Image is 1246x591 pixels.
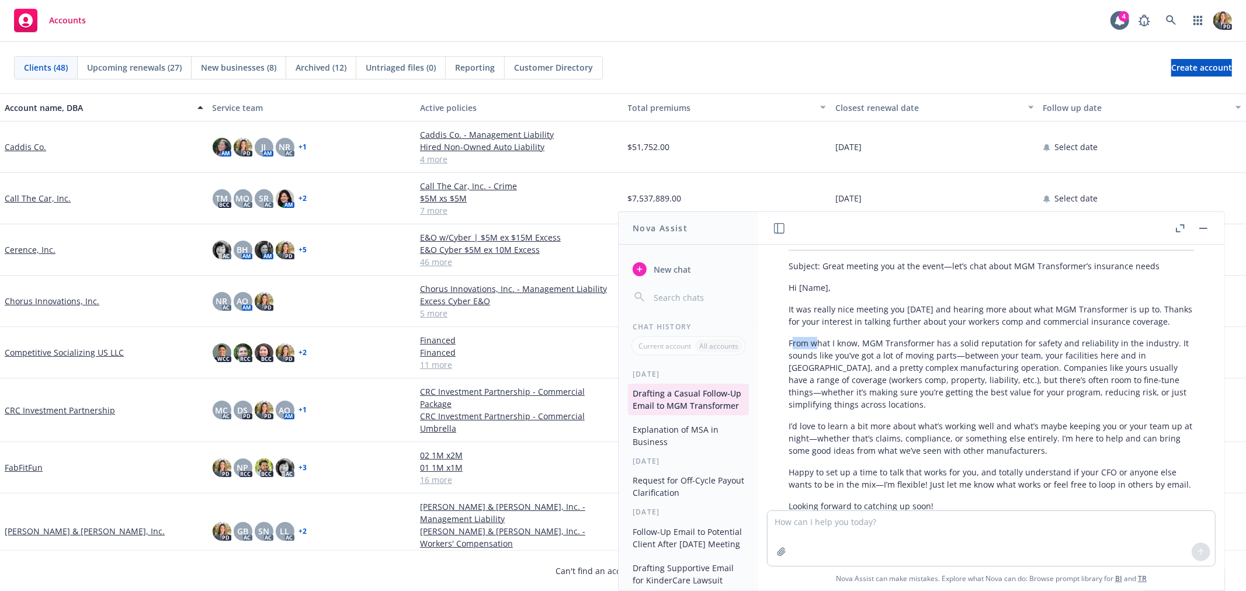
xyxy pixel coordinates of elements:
[213,343,231,362] img: photo
[420,525,619,550] a: [PERSON_NAME] & [PERSON_NAME], Inc. - Workers' Compensation
[237,461,249,474] span: NP
[835,192,862,204] span: [DATE]
[238,404,248,416] span: DS
[213,458,231,477] img: photo
[1171,59,1232,77] a: Create account
[1213,11,1232,30] img: photo
[420,346,619,359] a: Financed
[619,507,758,517] div: [DATE]
[5,244,55,256] a: Cerence, Inc.
[1138,573,1147,583] a: TR
[420,295,619,307] a: Excess Cyber E&O
[789,337,1194,411] p: From what I know, MGM Transformer has a solid reputation for safety and reliability in the indust...
[299,528,307,535] a: + 2
[1160,9,1183,32] a: Search
[789,466,1194,491] p: Happy to set up a time to talk that works for you, and totally understand if your CFO or anyone e...
[255,241,273,259] img: photo
[420,204,619,217] a: 7 more
[299,406,307,413] a: + 1
[255,401,273,419] img: photo
[420,192,619,204] a: $5M xs $5M
[1043,102,1229,114] div: Follow up date
[5,192,71,204] a: Call The Car, Inc.
[835,102,1021,114] div: Closest renewal date
[789,500,1194,512] p: Looking forward to catching up soon!
[5,102,190,114] div: Account name, DBA
[789,303,1194,328] p: It was really nice meeting you [DATE] and hearing more about what MGM Transformer is up to. Thank...
[651,263,691,276] span: New chat
[619,322,758,332] div: Chat History
[619,456,758,466] div: [DATE]
[763,566,1220,590] span: Nova Assist can make mistakes. Explore what Nova can do: Browse prompt library for and
[299,464,307,471] a: + 3
[420,128,619,141] a: Caddis Co. - Management Liability
[237,295,249,307] span: AO
[628,192,682,204] span: $7,537,889.00
[619,369,758,379] div: [DATE]
[299,144,307,151] a: + 1
[420,153,619,165] a: 4 more
[258,525,269,537] span: SN
[1186,9,1210,32] a: Switch app
[420,385,619,410] a: CRC Investment Partnership - Commercial Package
[234,343,252,362] img: photo
[5,346,124,359] a: Competitive Socializing US LLC
[213,522,231,541] img: photo
[420,359,619,371] a: 11 more
[49,16,86,25] span: Accounts
[420,244,619,256] a: E&O Cyber $5M ex 10M Excess
[628,259,749,280] button: New chat
[5,141,46,153] a: Caddis Co.
[216,404,228,416] span: MC
[201,61,276,74] span: New businesses (8)
[420,550,619,562] a: 5 more
[216,192,228,204] span: TM
[789,281,1194,294] p: Hi [Name],
[623,93,831,121] button: Total premiums
[276,343,294,362] img: photo
[299,246,307,253] a: + 5
[236,192,250,204] span: MQ
[455,61,495,74] span: Reporting
[1055,192,1098,204] span: Select date
[237,525,248,537] span: GB
[789,260,1194,272] p: Subject: Great meeting you at the event—let’s chat about MGM Transformer’s insurance needs
[420,180,619,192] a: Call The Car, Inc. - Crime
[420,410,619,434] a: CRC Investment Partnership - Commercial Umbrella
[299,349,307,356] a: + 2
[296,61,346,74] span: Archived (12)
[420,474,619,486] a: 16 more
[87,61,182,74] span: Upcoming renewals (27)
[514,61,593,74] span: Customer Directory
[420,141,619,153] a: Hired Non-Owned Auto Liability
[1055,141,1098,153] span: Select date
[299,195,307,202] a: + 2
[276,241,294,259] img: photo
[5,525,165,537] a: [PERSON_NAME] & [PERSON_NAME], Inc.
[1119,11,1129,22] div: 4
[5,295,99,307] a: Chorus Innovations, Inc.
[831,93,1039,121] button: Closest renewal date
[638,341,691,351] p: Current account
[276,189,294,208] img: photo
[628,141,670,153] span: $51,752.00
[420,334,619,346] a: Financed
[420,256,619,268] a: 46 more
[835,141,862,153] span: [DATE]
[279,141,291,153] span: NR
[262,141,266,153] span: JJ
[420,461,619,474] a: 01 1M x1M
[213,102,411,114] div: Service team
[213,241,231,259] img: photo
[255,343,273,362] img: photo
[1115,573,1122,583] a: BI
[556,565,690,577] span: Can't find an account?
[1133,9,1156,32] a: Report a Bug
[259,192,269,204] span: SR
[237,244,249,256] span: BH
[255,458,273,477] img: photo
[216,295,228,307] span: NR
[5,461,43,474] a: FabFitFun
[24,61,68,74] span: Clients (48)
